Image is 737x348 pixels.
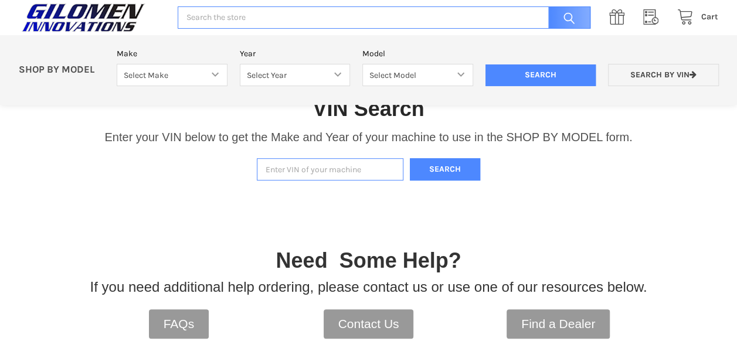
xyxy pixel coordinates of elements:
h1: VIN Search [313,95,424,122]
p: If you need additional help ordering, please contact us or use one of our resources below. [90,277,647,298]
input: Search [485,64,596,87]
p: Enter your VIN below to get the Make and Year of your machine to use in the SHOP BY MODEL form. [104,128,632,146]
label: Year [240,47,351,60]
img: GILOMEN INNOVATIONS [19,3,148,32]
a: GILOMEN INNOVATIONS [19,3,165,32]
p: SHOP BY MODEL [12,64,111,76]
input: Search the store [178,6,590,29]
span: Cart [701,12,718,22]
a: Search by VIN [608,64,719,87]
label: Make [117,47,227,60]
input: Search [542,6,590,29]
p: Need Some Help? [276,245,461,277]
a: Find a Dealer [507,309,610,339]
button: Search [410,158,480,181]
a: Cart [671,10,718,25]
input: Enter VIN of your machine [257,158,403,181]
label: Model [362,47,473,60]
a: Contact Us [324,309,414,339]
a: FAQs [149,309,209,339]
